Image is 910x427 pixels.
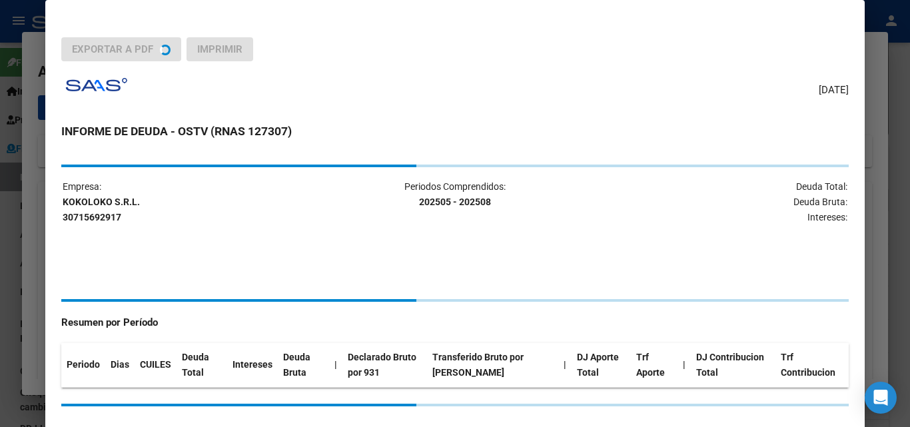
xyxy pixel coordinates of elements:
th: Declarado Bruto por 931 [342,343,427,387]
strong: 202505 - 202508 [419,197,491,207]
h3: INFORME DE DEUDA - OSTV (RNAS 127307) [61,123,848,140]
p: Empresa: [63,179,323,224]
th: Trf Contribucion [775,343,849,387]
strong: KOKOLOKO S.R.L. 30715692917 [63,197,140,222]
div: Open Intercom Messenger [865,382,897,414]
th: Deuda Total [177,343,227,387]
th: Transferido Bruto por [PERSON_NAME] [427,343,558,387]
span: [DATE] [819,83,849,98]
th: DJ Aporte Total [572,343,630,387]
th: Trf Aporte [631,343,678,387]
th: | [329,343,342,387]
th: DJ Contribucion Total [691,343,775,387]
th: | [558,343,572,387]
th: Dias [105,343,135,387]
th: | [678,343,691,387]
th: CUILES [135,343,177,387]
th: Deuda Bruta [278,343,329,387]
span: Imprimir [197,43,242,55]
h4: Resumen por Período [61,315,848,330]
span: Exportar a PDF [72,43,153,55]
button: Imprimir [187,37,253,61]
p: Deuda Total: Deuda Bruta: Intereses: [587,179,847,224]
th: Intereses [227,343,278,387]
th: Periodo [61,343,105,387]
button: Exportar a PDF [61,37,181,61]
p: Periodos Comprendidos: [324,179,585,210]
